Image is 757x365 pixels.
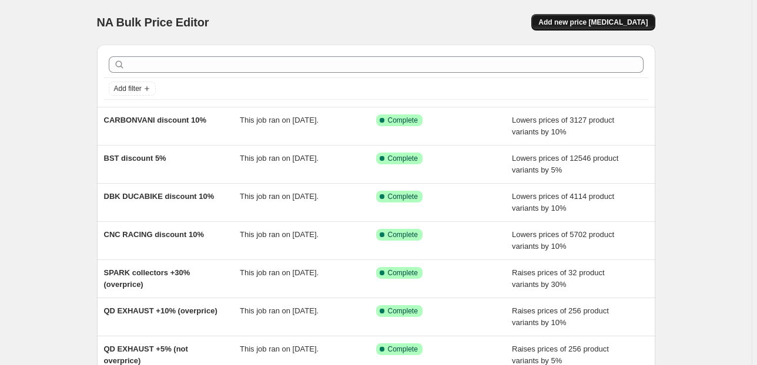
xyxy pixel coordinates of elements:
span: Lowers prices of 5702 product variants by 10% [512,230,614,251]
span: This job ran on [DATE]. [240,268,319,277]
span: NA Bulk Price Editor [97,16,209,29]
span: SPARK collectors +30% (overprice) [104,268,190,289]
span: Complete [388,192,418,201]
span: Lowers prices of 4114 product variants by 10% [512,192,614,212]
span: DBK DUCABIKE discount 10% [104,192,215,201]
span: Complete [388,306,418,316]
span: Add new price [MEDICAL_DATA] [538,18,648,27]
span: CNC RACING discount 10% [104,230,204,239]
span: Complete [388,116,418,125]
span: Raises prices of 256 product variants by 5% [512,344,609,365]
span: Lowers prices of 3127 product variants by 10% [512,116,614,136]
span: QD EXHAUST +10% (overprice) [104,306,217,315]
span: This job ran on [DATE]. [240,154,319,163]
span: This job ran on [DATE]. [240,230,319,239]
span: CARBONVANI discount 10% [104,116,207,124]
span: This job ran on [DATE]. [240,192,319,201]
span: Raises prices of 256 product variants by 10% [512,306,609,327]
span: Complete [388,268,418,278]
span: Raises prices of 32 product variants by 30% [512,268,605,289]
span: This job ran on [DATE]. [240,116,319,124]
span: Add filter [114,84,142,93]
button: Add filter [109,82,156,96]
span: This job ran on [DATE]. [240,306,319,315]
span: Complete [388,344,418,354]
span: This job ran on [DATE]. [240,344,319,353]
span: Lowers prices of 12546 product variants by 5% [512,154,618,174]
span: QD EXHAUST +5% (not overprice) [104,344,188,365]
span: BST discount 5% [104,154,166,163]
button: Add new price [MEDICAL_DATA] [531,14,655,31]
span: Complete [388,154,418,163]
span: Complete [388,230,418,239]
